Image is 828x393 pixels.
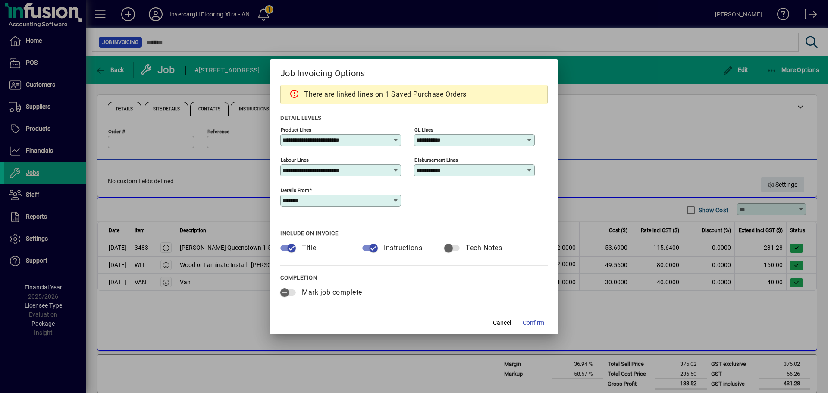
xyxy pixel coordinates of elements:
[281,187,309,193] mat-label: Details From
[302,244,317,252] span: Title
[280,113,548,123] div: DETAIL LEVELS
[523,318,544,327] span: Confirm
[281,157,309,163] mat-label: Labour Lines
[281,126,311,132] mat-label: Product Lines
[519,315,548,331] button: Confirm
[304,89,467,100] li: There are linked lines on 1 Saved Purchase Orders
[384,244,422,252] span: Instructions
[280,228,548,239] div: INCLUDE ON INVOICE
[414,126,433,132] mat-label: GL Lines
[488,315,516,331] button: Cancel
[302,288,362,296] span: Mark job complete
[280,273,548,283] div: COMPLETION
[493,318,511,327] span: Cancel
[414,157,458,163] mat-label: Disbursement Lines
[466,244,502,252] span: Tech Notes
[270,59,558,84] h2: Job Invoicing Options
